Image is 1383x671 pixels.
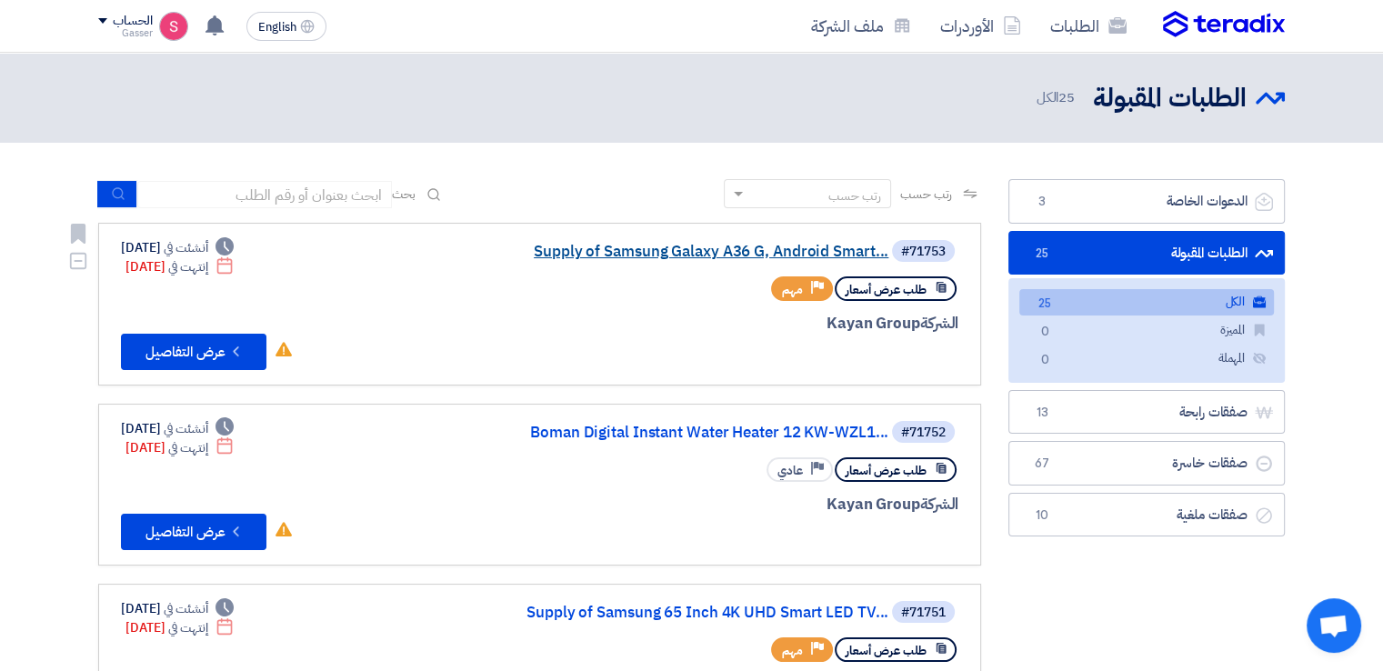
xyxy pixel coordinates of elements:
button: English [246,12,326,41]
a: الكل [1019,289,1274,315]
span: بحث [392,185,416,204]
a: صفقات خاسرة67 [1008,441,1285,486]
span: 3 [1031,193,1053,211]
div: Gasser [98,28,152,38]
a: Boman Digital Instant Water Heater 12 KW-WZL1... [525,425,888,441]
a: المهملة [1019,346,1274,372]
span: أنشئت في [164,599,207,618]
div: [DATE] [121,419,234,438]
span: الشركة [920,493,959,516]
div: [DATE] [125,257,234,276]
div: [DATE] [125,618,234,637]
a: Supply of Samsung 65 Inch 4K UHD Smart LED TV... [525,605,888,621]
a: الدعوات الخاصة3 [1008,179,1285,224]
span: 25 [1058,87,1075,107]
a: ملف الشركة [797,5,926,47]
span: طلب عرض أسعار [846,281,927,298]
span: مهم [782,281,803,298]
button: عرض التفاصيل [121,514,266,550]
span: الكل [1037,87,1078,108]
div: رتب حسب [828,186,881,205]
span: رتب حسب [900,185,952,204]
div: Kayan Group [521,312,958,335]
span: 10 [1031,506,1053,525]
h2: الطلبات المقبولة [1093,81,1247,116]
span: طلب عرض أسعار [846,462,927,479]
span: 13 [1031,404,1053,422]
div: [DATE] [121,238,234,257]
img: Teradix logo [1163,11,1285,38]
span: أنشئت في [164,419,207,438]
span: 0 [1034,351,1056,370]
span: 25 [1034,295,1056,314]
div: Open chat [1307,598,1361,653]
input: ابحث بعنوان أو رقم الطلب [137,181,392,208]
span: 25 [1031,245,1053,263]
a: الطلبات المقبولة25 [1008,231,1285,275]
a: صفقات ملغية10 [1008,493,1285,537]
span: عادي [777,462,803,479]
span: 0 [1034,323,1056,342]
div: #71752 [901,426,946,439]
div: #71751 [901,606,946,619]
div: [DATE] [121,599,234,618]
span: English [258,21,296,34]
a: الأوردرات [926,5,1036,47]
span: مهم [782,642,803,659]
span: إنتهت في [168,257,207,276]
span: إنتهت في [168,438,207,457]
div: #71753 [901,245,946,258]
div: Kayan Group [521,493,958,516]
div: [DATE] [125,438,234,457]
span: الشركة [920,312,959,335]
div: الحساب [113,14,152,29]
button: عرض التفاصيل [121,334,266,370]
a: صفقات رابحة13 [1008,390,1285,435]
span: طلب عرض أسعار [846,642,927,659]
span: 67 [1031,455,1053,473]
span: إنتهت في [168,618,207,637]
img: unnamed_1748516558010.png [159,12,188,41]
span: أنشئت في [164,238,207,257]
a: الطلبات [1036,5,1141,47]
a: Supply of Samsung Galaxy A36 G, Android Smart... [525,244,888,260]
a: المميزة [1019,317,1274,344]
